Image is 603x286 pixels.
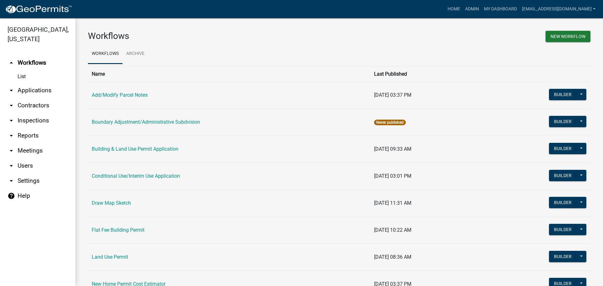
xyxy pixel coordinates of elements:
[122,44,148,64] a: Archive
[8,117,15,124] i: arrow_drop_down
[8,59,15,67] i: arrow_drop_up
[374,254,411,260] span: [DATE] 08:36 AM
[374,173,411,179] span: [DATE] 03:01 PM
[8,162,15,170] i: arrow_drop_down
[481,3,519,15] a: My Dashboard
[445,3,463,15] a: Home
[374,227,411,233] span: [DATE] 10:22 AM
[92,200,131,206] a: Draw Map Sketch
[374,146,411,152] span: [DATE] 09:33 AM
[549,170,577,181] button: Builder
[8,147,15,154] i: arrow_drop_down
[374,200,411,206] span: [DATE] 11:31 AM
[92,146,178,152] a: Building & Land Use Permit Application
[519,3,598,15] a: [EMAIL_ADDRESS][DOMAIN_NAME]
[549,89,577,100] button: Builder
[8,192,15,200] i: help
[549,224,577,235] button: Builder
[374,120,406,125] span: Never published
[374,92,411,98] span: [DATE] 03:37 PM
[546,31,590,42] button: New Workflow
[92,92,148,98] a: Add/Modify Parcel Notes
[92,254,128,260] a: Land Use Permit
[370,66,480,82] th: Last Published
[8,177,15,185] i: arrow_drop_down
[8,132,15,139] i: arrow_drop_down
[8,102,15,109] i: arrow_drop_down
[549,251,577,262] button: Builder
[92,119,200,125] a: Boundary Adjustment/Administrative Subdvision
[88,31,334,41] h3: Workflows
[549,143,577,154] button: Builder
[88,44,122,64] a: Workflows
[549,197,577,208] button: Builder
[88,66,370,82] th: Name
[8,87,15,94] i: arrow_drop_down
[92,173,180,179] a: Conditional Use/Interim Use Application
[463,3,481,15] a: Admin
[92,227,144,233] a: Flat Fee Building Permit
[549,116,577,127] button: Builder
